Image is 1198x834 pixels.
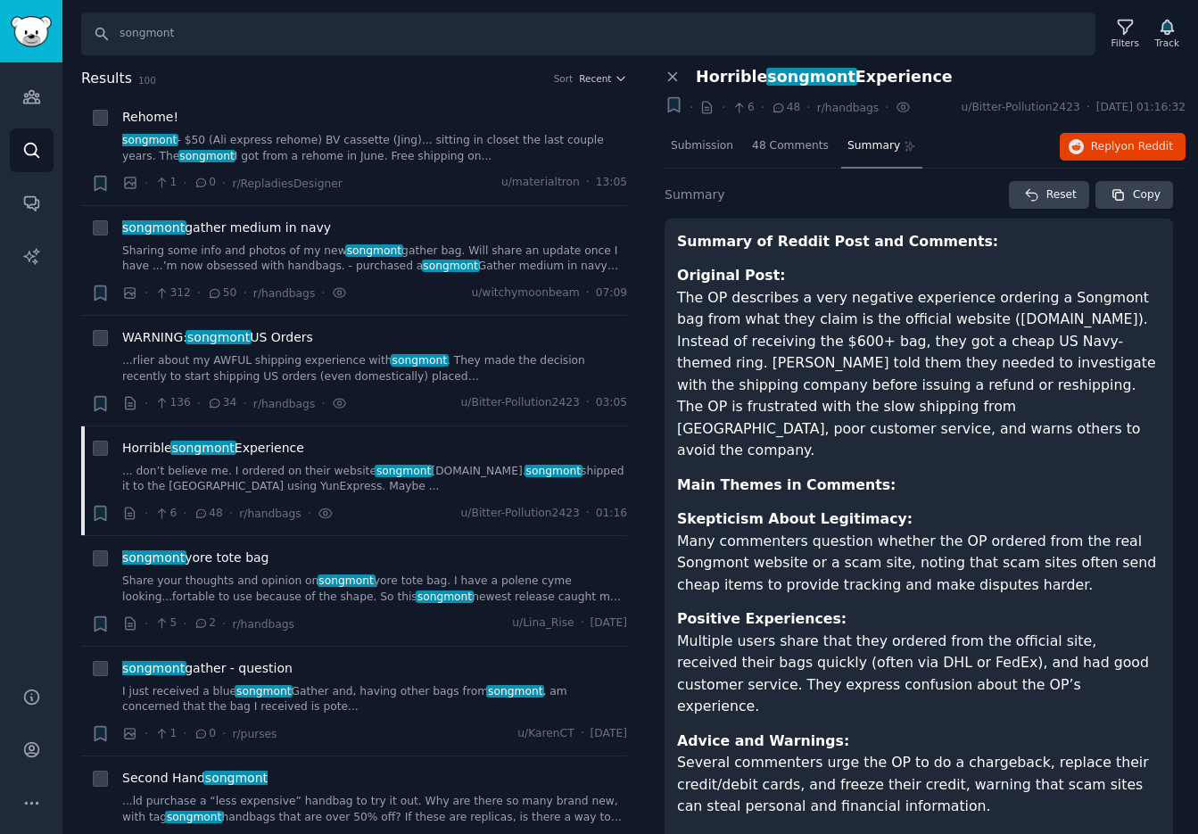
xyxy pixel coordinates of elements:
[761,98,764,117] span: ·
[1086,100,1090,116] span: ·
[461,506,580,522] span: u/Bitter-Pollution2423
[677,608,1161,718] p: Multiple users share that they ordered from the official site, received their bags quickly (often...
[145,724,148,743] span: ·
[154,285,191,301] span: 312
[847,138,900,154] span: Summary
[122,244,627,275] a: Sharing some info and photos of my newsongmontgather bag. Will share an update once I have ...’m ...
[690,98,693,117] span: ·
[1149,15,1186,53] button: Track
[243,284,246,302] span: ·
[186,330,252,344] span: songmont
[154,506,177,522] span: 6
[677,732,849,749] strong: Advice and Warnings:
[122,108,178,127] a: Rehome!
[154,615,177,632] span: 5
[183,174,186,193] span: ·
[194,175,216,191] span: 0
[579,72,627,85] button: Recent
[345,244,403,257] span: songmont
[232,178,342,190] span: r/RepladiesDesigner
[596,506,627,522] span: 01:16
[120,220,186,235] span: songmont
[1096,100,1186,116] span: [DATE] 01:16:32
[81,12,1095,55] input: Search Keyword
[586,175,590,191] span: ·
[1095,181,1173,210] button: Copy
[416,590,474,603] span: songmont
[486,685,544,698] span: songmont
[581,615,584,632] span: ·
[122,219,331,237] span: gather medium in navy
[122,769,268,788] a: Second Handsongmont
[308,504,311,523] span: ·
[122,549,269,567] span: yore tote bag
[194,726,216,742] span: 0
[203,771,269,785] span: songmont
[722,98,725,117] span: ·
[579,72,611,85] span: Recent
[586,285,590,301] span: ·
[1091,139,1173,155] span: Reply
[122,439,304,458] span: Horrible Experience
[731,100,754,116] span: 6
[122,659,293,678] a: songmontgather - question
[165,811,223,823] span: songmont
[766,68,857,86] span: songmont
[665,186,725,204] span: Summary
[138,75,156,86] span: 100
[817,102,879,114] span: r/handbags
[122,439,304,458] a: HorriblesongmontExperience
[235,685,293,698] span: songmont
[229,504,233,523] span: ·
[375,465,433,477] span: songmont
[771,100,800,116] span: 48
[122,794,627,825] a: ...ld purchase a “less expensive” handbag to try it out. Why are there so many brand new, with ta...
[222,174,226,193] span: ·
[120,661,186,675] span: songmont
[586,395,590,411] span: ·
[677,265,1161,462] p: The OP describes a very negative experience ordering a Songmont bag from what they claim is the o...
[122,328,313,347] span: WARNING: US Orders
[677,510,913,527] strong: Skepticism About Legitimacy:
[391,354,449,367] span: songmont
[586,506,590,522] span: ·
[677,610,847,627] strong: Positive Experiences:
[122,769,268,788] span: Second Hand
[525,465,582,477] span: songmont
[11,16,52,47] img: GummySearch logo
[596,285,627,301] span: 07:09
[122,659,293,678] span: gather - question
[183,724,186,743] span: ·
[122,133,627,164] a: songmont- $50 (Ali express rehome) BV cassette (Jing)... sitting in closet the last couple years....
[183,504,186,523] span: ·
[517,726,574,742] span: u/KarenCT
[122,219,331,237] a: songmontgather medium in navy
[178,150,236,162] span: songmont
[1060,133,1186,161] button: Replyon Reddit
[1111,37,1139,49] div: Filters
[581,726,584,742] span: ·
[1155,37,1179,49] div: Track
[677,731,1161,818] p: Several commenters urge the OP to do a chargeback, replace their credit/debit cards, and freeze t...
[1121,140,1173,153] span: on Reddit
[120,550,186,565] span: songmont
[591,726,627,742] span: [DATE]
[253,398,315,410] span: r/handbags
[122,353,627,384] a: ...rlier about my AWFUL shipping experience withsongmont. They made the decision recently to star...
[1009,181,1089,210] button: Reset
[962,100,1080,116] span: u/Bitter-Pollution2423
[197,284,201,302] span: ·
[253,287,315,300] span: r/handbags
[207,285,236,301] span: 50
[194,506,223,522] span: 48
[1133,187,1161,203] span: Copy
[145,394,148,413] span: ·
[122,574,627,605] a: Share your thoughts and opinion onsongmontyore tote bag. I have a polene cyme looking...fortable ...
[1046,187,1077,203] span: Reset
[471,285,579,301] span: u/witchymoonbeam
[197,394,201,413] span: ·
[554,72,574,85] div: Sort
[591,615,627,632] span: [DATE]
[154,395,191,411] span: 136
[321,394,325,413] span: ·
